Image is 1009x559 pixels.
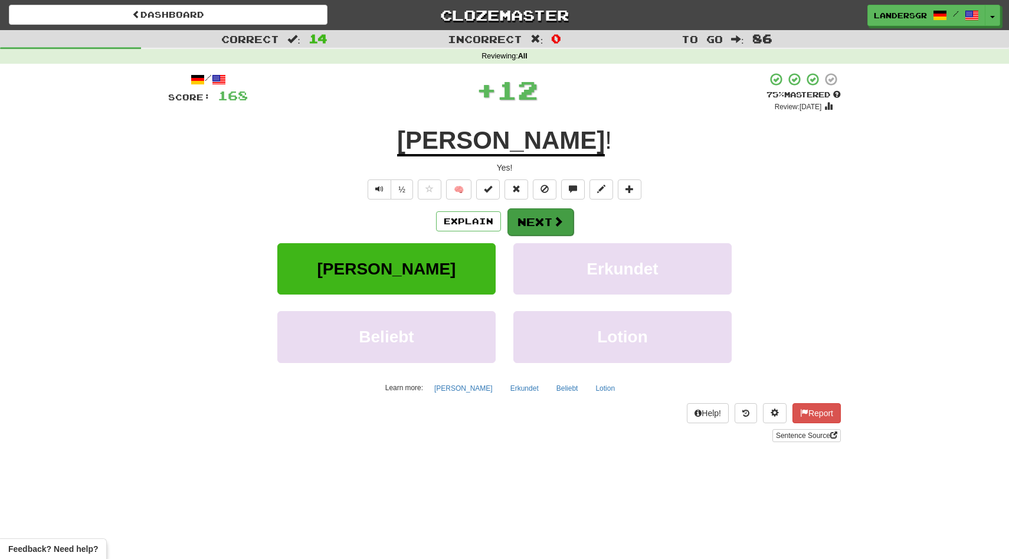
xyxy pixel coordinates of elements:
button: Erkundet [504,380,545,397]
button: Explain [436,211,501,231]
button: Beliebt [550,380,585,397]
button: [PERSON_NAME] [277,243,496,295]
button: Edit sentence (alt+d) [589,179,613,200]
span: landersgr [874,10,927,21]
span: To go [682,33,723,45]
button: Reset to 0% Mastered (alt+r) [504,179,528,200]
span: Lotion [597,328,648,346]
button: Ignore sentence (alt+i) [533,179,556,200]
span: Open feedback widget [8,543,98,555]
a: Sentence Source [772,429,841,442]
div: Yes! [168,162,841,174]
button: Set this sentence to 100% Mastered (alt+m) [476,179,500,200]
span: Erkundet [587,260,658,278]
button: Favorite sentence (alt+f) [418,179,441,200]
span: 75 % [766,90,784,99]
span: ! [605,126,612,154]
button: Help! [687,403,729,423]
strong: All [518,52,528,60]
span: Correct [221,33,279,45]
small: Review: [DATE] [775,103,822,111]
button: ½ [391,179,413,200]
button: Add to collection (alt+a) [618,179,641,200]
div: Text-to-speech controls [365,179,413,200]
u: [PERSON_NAME] [397,126,605,156]
div: / [168,72,248,87]
button: Next [507,208,574,236]
button: Lotion [589,380,621,397]
a: Clozemaster [345,5,664,25]
button: Discuss sentence (alt+u) [561,179,585,200]
span: 14 [309,31,327,45]
small: Learn more: [385,384,423,392]
span: : [731,34,744,44]
button: Play sentence audio (ctl+space) [368,179,391,200]
button: Report [792,403,841,423]
button: Erkundet [513,243,732,295]
span: + [476,72,497,107]
span: Score: [168,92,211,102]
button: Beliebt [277,311,496,362]
span: : [530,34,543,44]
button: 🧠 [446,179,471,200]
span: [PERSON_NAME] [317,260,456,278]
span: / [953,9,959,18]
span: 12 [497,75,538,104]
span: : [287,34,300,44]
div: Mastered [766,90,841,100]
span: Incorrect [448,33,522,45]
span: 0 [551,31,561,45]
button: Round history (alt+y) [735,403,757,423]
span: Beliebt [359,328,414,346]
span: 168 [218,88,248,103]
a: Dashboard [9,5,327,25]
button: Lotion [513,311,732,362]
button: [PERSON_NAME] [428,380,499,397]
span: 86 [752,31,772,45]
a: landersgr / [867,5,985,26]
